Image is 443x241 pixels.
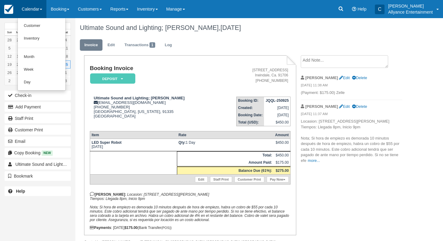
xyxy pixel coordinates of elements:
strong: $175.00 [124,226,137,230]
a: Pay Now [267,176,289,182]
strong: Qty [178,140,186,145]
em: Deposit [90,73,135,84]
p: (Payment: $175.00) Zelle [301,90,402,96]
a: Invoice [80,39,102,51]
small: (POS) [161,226,170,230]
span: New [42,150,53,156]
button: Copy Booking New [5,148,71,158]
span: Help [357,7,366,11]
a: Day [18,76,65,89]
a: 27 [14,69,24,77]
em: [DATE] 11:38 AM [301,83,402,89]
a: Inventory [18,32,65,45]
a: 2 [5,77,14,85]
td: $450.00 [264,119,290,126]
span: [DATE] [221,24,241,31]
strong: [PERSON_NAME]: [90,192,126,197]
a: 29 [14,36,24,44]
a: Staff Print [210,176,232,182]
button: Bookmark [5,171,71,181]
th: Amount Paid: [177,159,274,167]
th: Balance Due (61%): [177,166,274,174]
th: Mon [14,29,24,36]
button: Add Payment [5,102,71,112]
strong: [PERSON_NAME] [305,76,338,80]
td: [DATE] [264,104,290,111]
a: more... [308,158,320,163]
th: Total: [177,151,274,159]
a: Week [18,63,65,76]
a: Edit [339,104,350,109]
th: Total (USD): [237,119,264,126]
a: Month [18,51,65,63]
button: Check-in [5,91,71,100]
a: 3 [14,77,24,85]
th: Rate [177,131,274,139]
strong: JQQL-250925 [265,98,289,103]
td: [DATE] [90,139,177,151]
a: 6 [14,44,24,52]
a: Log [160,39,177,51]
th: Sat [61,29,71,36]
ul: Calendar [17,18,66,91]
th: Amount [274,131,291,139]
th: Booking Date: [237,111,264,119]
b: Help [16,189,25,194]
th: Created: [237,104,264,111]
a: Edit [103,39,119,51]
a: 28 [5,36,14,44]
a: 19 [5,60,14,69]
a: Deposit [90,73,133,84]
a: Delete [352,76,367,80]
span: 1 [149,42,155,48]
div: : [DATE] (Bank Transfer ) [90,226,291,230]
a: 25 [61,60,71,69]
a: 1 [61,69,71,77]
td: 1 Day [177,139,274,151]
a: 11 [61,44,71,52]
a: Edit [195,176,208,182]
th: Item [90,131,177,139]
h1: Booking Invoice [90,65,218,72]
a: 13 [14,52,24,60]
strong: Payments [90,226,111,230]
td: $450.00 [274,151,291,159]
p: Locasion: [STREET_ADDRESS][PERSON_NAME] Tiempos: Llegada 8pm, Inicio 9pm Nota; Si hora de empiezo... [301,119,402,163]
a: Edit [339,76,350,80]
p: Allyance Entertainment [388,9,433,15]
a: 26 [5,69,14,77]
em: Locasion: [STREET_ADDRESS][PERSON_NAME] Tiempos: Llegada 8pm, Inicio 9pm Nota; Si hora de empiezo... [90,192,289,222]
a: Transactions1 [120,39,160,51]
a: Customer [18,20,65,32]
a: 18 [61,52,71,60]
a: Help [5,186,71,196]
a: Customer Print [5,125,71,135]
a: 5 [5,44,14,52]
a: Customer Print [234,176,264,182]
h1: Ultimate Sound and Lighting; [PERSON_NAME], [80,24,403,31]
img: checkfront-main-nav-mini-logo.png [4,5,13,14]
a: Staff Print [5,114,71,123]
th: Sun [5,29,14,36]
div: C [375,5,385,14]
strong: LED Super Robot [92,140,121,145]
a: Ultimate Sound and Lighting; [PERSON_NAME] [5,159,71,169]
a: 4 [61,36,71,44]
div: $450.00 [275,140,289,149]
td: $175.00 [274,159,291,167]
th: Booking ID: [237,97,264,104]
button: Email [5,137,71,146]
em: [DATE] 11:37 AM [301,111,402,118]
strong: $275.00 [276,169,289,173]
a: Delete [352,104,367,109]
div: [EMAIL_ADDRESS][DOMAIN_NAME] [PHONE_NUMBER] [GEOGRAPHIC_DATA], [US_STATE], 91335 [GEOGRAPHIC_DATA] [90,96,218,118]
strong: [PERSON_NAME] [305,104,338,109]
td: [DATE] [264,111,290,119]
address: [STREET_ADDRESS] Irwindale, Ca. 91706 [PHONE_NUMBER] [220,68,288,83]
p: [PERSON_NAME] [388,3,433,9]
a: 20 [14,60,24,69]
a: 8 [61,77,71,85]
i: Help [352,7,356,11]
span: Ultimate Sound and Lighting; [PERSON_NAME] [15,162,105,167]
a: 12 [5,52,14,60]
